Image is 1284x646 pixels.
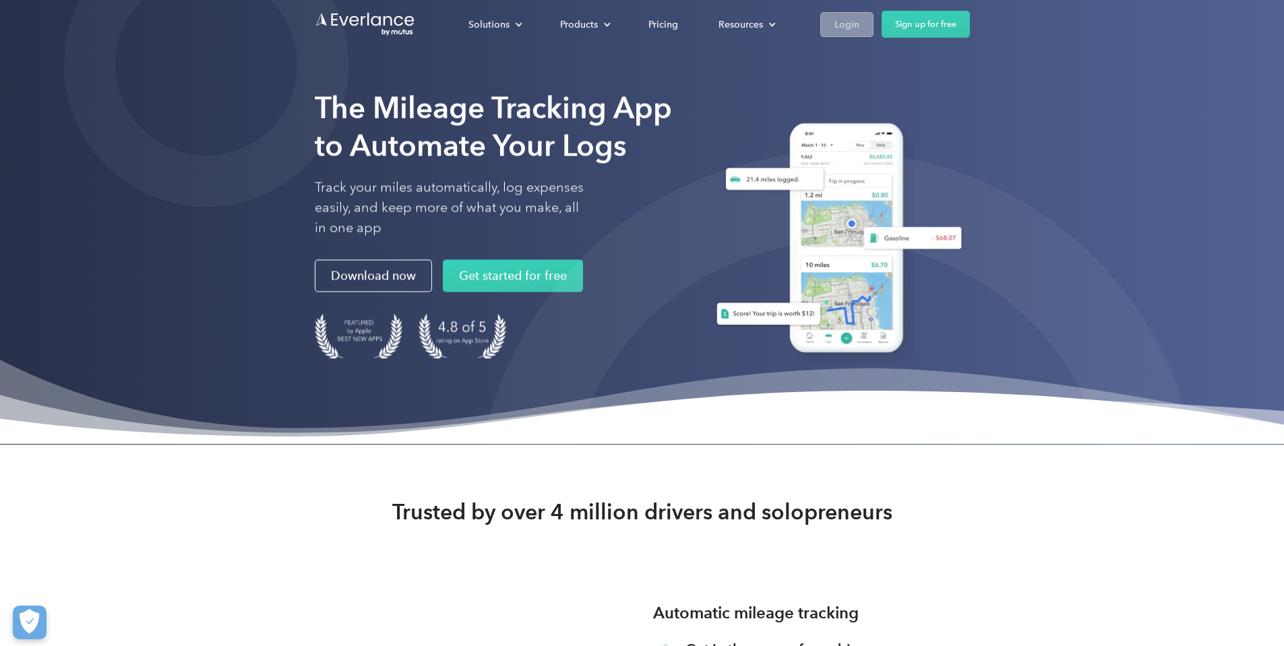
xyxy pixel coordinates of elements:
[315,90,672,163] strong: The Mileage Tracking App to Automate Your Logs
[705,13,787,36] div: Resources
[653,601,859,625] h3: Automatic mileage tracking
[468,16,510,33] div: Solutions
[882,11,970,38] a: Sign up for free
[834,16,859,33] div: Login
[419,314,506,359] img: 4.9 out of 5 stars on the app store
[648,16,678,33] div: Pricing
[315,11,416,37] a: Go to homepage
[635,13,692,36] a: Pricing
[392,498,892,525] strong: Trusted by over 4 million drivers and solopreneurs
[315,178,584,238] p: Track your miles automatically, log expenses easily, and keep more of what you make, all in one app
[315,260,432,292] a: Download now
[547,13,621,36] div: Products
[315,314,402,359] img: Badge for Featured by Apple Best New Apps
[719,16,763,33] div: Resources
[13,606,47,639] button: Cookies Settings
[700,113,970,368] img: Everlance, mileage tracker app, expense tracking app
[820,12,874,37] a: Login
[455,13,533,36] div: Solutions
[560,16,598,33] div: Products
[443,260,583,292] a: Get started for free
